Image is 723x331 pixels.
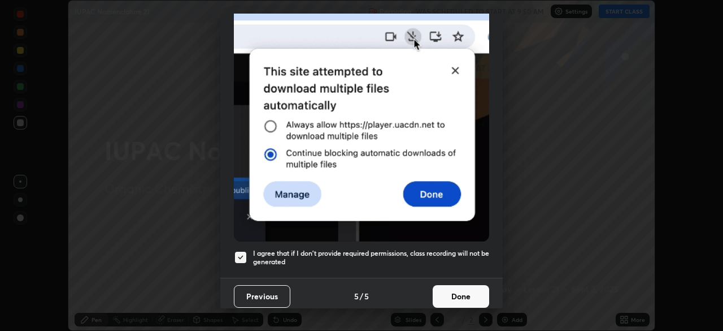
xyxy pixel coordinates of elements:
h4: / [360,290,363,302]
button: Previous [234,285,290,308]
h4: 5 [354,290,359,302]
h5: I agree that if I don't provide required permissions, class recording will not be generated [253,249,489,266]
h4: 5 [364,290,369,302]
button: Done [433,285,489,308]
